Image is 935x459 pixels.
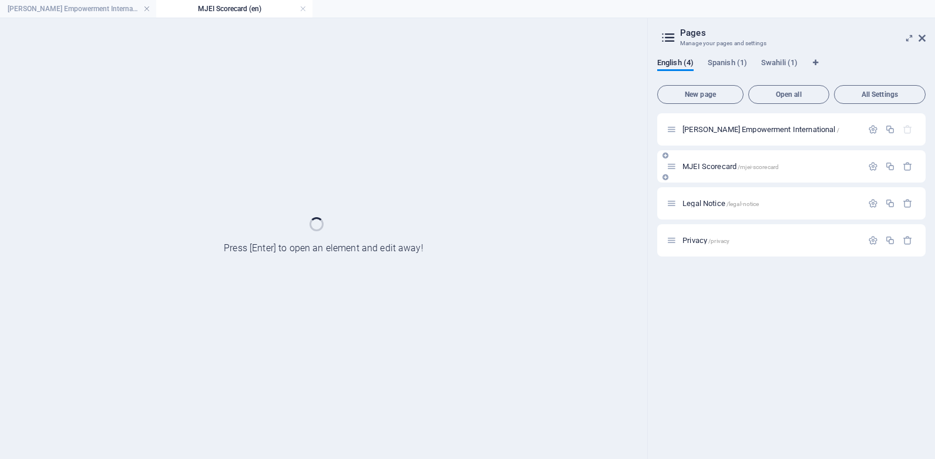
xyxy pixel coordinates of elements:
span: All Settings [839,91,920,98]
div: Privacy/privacy [679,237,862,244]
div: Duplicate [885,161,895,171]
button: New page [657,85,744,104]
div: Settings [868,198,878,208]
div: MJEI Scorecard/mjei-scorecard [679,163,862,170]
span: Click to open page [682,162,779,171]
span: Swahili (1) [761,56,798,72]
div: Remove [903,198,913,208]
div: The startpage cannot be deleted [903,124,913,134]
span: /mjei-scorecard [738,164,779,170]
span: English (4) [657,56,694,72]
span: New page [662,91,738,98]
div: Duplicate [885,124,895,134]
span: Click to open page [682,125,839,134]
div: Settings [868,161,878,171]
div: Settings [868,235,878,245]
div: Language Tabs [657,58,926,80]
div: Settings [868,124,878,134]
span: /legal-notice [727,201,759,207]
span: /privacy [708,238,729,244]
button: Open all [748,85,829,104]
button: All Settings [834,85,926,104]
div: [PERSON_NAME] Empowerment International/ [679,126,862,133]
span: Open all [754,91,824,98]
h4: MJEI Scorecard (en) [156,2,312,15]
div: Remove [903,235,913,245]
div: Remove [903,161,913,171]
div: Duplicate [885,198,895,208]
span: Spanish (1) [708,56,747,72]
h3: Manage your pages and settings [680,38,902,49]
span: Click to open page [682,236,729,245]
h2: Pages [680,28,926,38]
div: Legal Notice/legal-notice [679,200,862,207]
span: Click to open page [682,199,759,208]
div: Duplicate [885,235,895,245]
span: / [837,127,839,133]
